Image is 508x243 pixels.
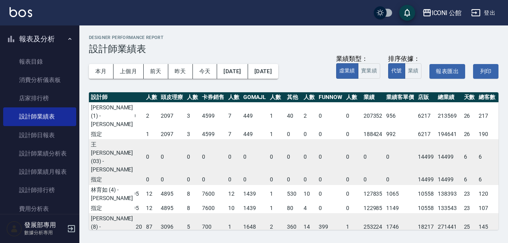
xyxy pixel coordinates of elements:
[3,107,76,126] a: 設計師業績表
[241,139,268,175] td: 0
[436,175,462,185] td: 14499
[241,102,268,129] td: 449
[159,213,185,240] td: 3096
[285,129,302,140] td: 0
[317,203,344,214] td: 0
[285,185,302,203] td: 530
[436,185,462,203] td: 138393
[3,200,76,218] a: 費用分析表
[193,64,217,79] button: 今天
[302,175,317,185] td: 0
[436,129,462,140] td: 194641
[89,43,498,54] h3: 設計師業績表
[241,175,268,185] td: 0
[89,35,498,40] h2: Designer Performance Report
[477,129,497,140] td: 190
[89,92,135,103] th: 設計師
[416,213,436,240] td: 18217
[336,63,358,79] button: 虛業績
[436,203,462,214] td: 133543
[159,185,185,203] td: 4895
[388,55,422,63] div: 排序依據：
[159,139,185,175] td: 0
[416,203,436,214] td: 10558
[432,8,462,18] div: ICONI 公館
[159,203,185,214] td: 4895
[89,129,135,140] td: 指定
[477,203,497,214] td: 107
[302,213,317,240] td: 14
[144,64,168,79] button: 前天
[144,92,159,103] th: 人數
[477,185,497,203] td: 120
[384,129,416,140] td: 992
[344,139,362,175] td: 0
[89,175,135,185] td: 指定
[419,5,465,21] button: ICONI 公館
[144,129,159,140] td: 1
[285,139,302,175] td: 0
[185,92,200,103] th: 人數
[200,92,226,103] th: 卡券銷售
[89,102,135,129] td: [PERSON_NAME] (1) - [PERSON_NAME]
[200,139,226,175] td: 0
[362,139,385,175] td: 0
[302,102,317,129] td: 2
[268,213,285,240] td: 2
[185,213,200,240] td: 5
[226,102,241,129] td: 7
[10,7,32,17] img: Logo
[24,229,65,236] p: 數據分析專用
[89,185,135,203] td: 林育如 (4) - [PERSON_NAME]
[473,64,498,79] button: 列印
[399,5,415,21] button: save
[462,139,477,175] td: 6
[358,63,380,79] button: 實業績
[416,185,436,203] td: 10558
[436,92,462,103] th: 總業績
[159,102,185,129] td: 2097
[462,175,477,185] td: 6
[317,175,344,185] td: 0
[462,203,477,214] td: 23
[477,92,497,103] th: 總客數
[362,92,385,103] th: 業績
[241,213,268,240] td: 1648
[159,129,185,140] td: 2097
[344,129,362,140] td: 0
[3,126,76,144] a: 設計師日報表
[3,144,76,163] a: 設計師業績分析表
[3,52,76,71] a: 報表目錄
[344,102,362,129] td: 0
[462,185,477,203] td: 23
[241,129,268,140] td: 449
[285,203,302,214] td: 80
[200,203,226,214] td: 7600
[200,185,226,203] td: 7600
[3,181,76,199] a: 設計師排行榜
[185,139,200,175] td: 0
[268,102,285,129] td: 1
[317,102,344,129] td: 0
[317,129,344,140] td: 0
[217,64,248,79] button: [DATE]
[226,175,241,185] td: 0
[200,175,226,185] td: 0
[344,185,362,203] td: 0
[362,213,385,240] td: 253224
[144,102,159,129] td: 2
[462,213,477,240] td: 25
[477,102,497,129] td: 217
[226,92,241,103] th: 人數
[144,185,159,203] td: 12
[317,213,344,240] td: 399
[416,139,436,175] td: 14499
[3,163,76,181] a: 設計師業績月報表
[416,92,436,103] th: 店販
[416,175,436,185] td: 14499
[344,175,362,185] td: 0
[241,203,268,214] td: 1439
[477,139,497,175] td: 6
[384,102,416,129] td: 956
[6,221,22,237] img: Person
